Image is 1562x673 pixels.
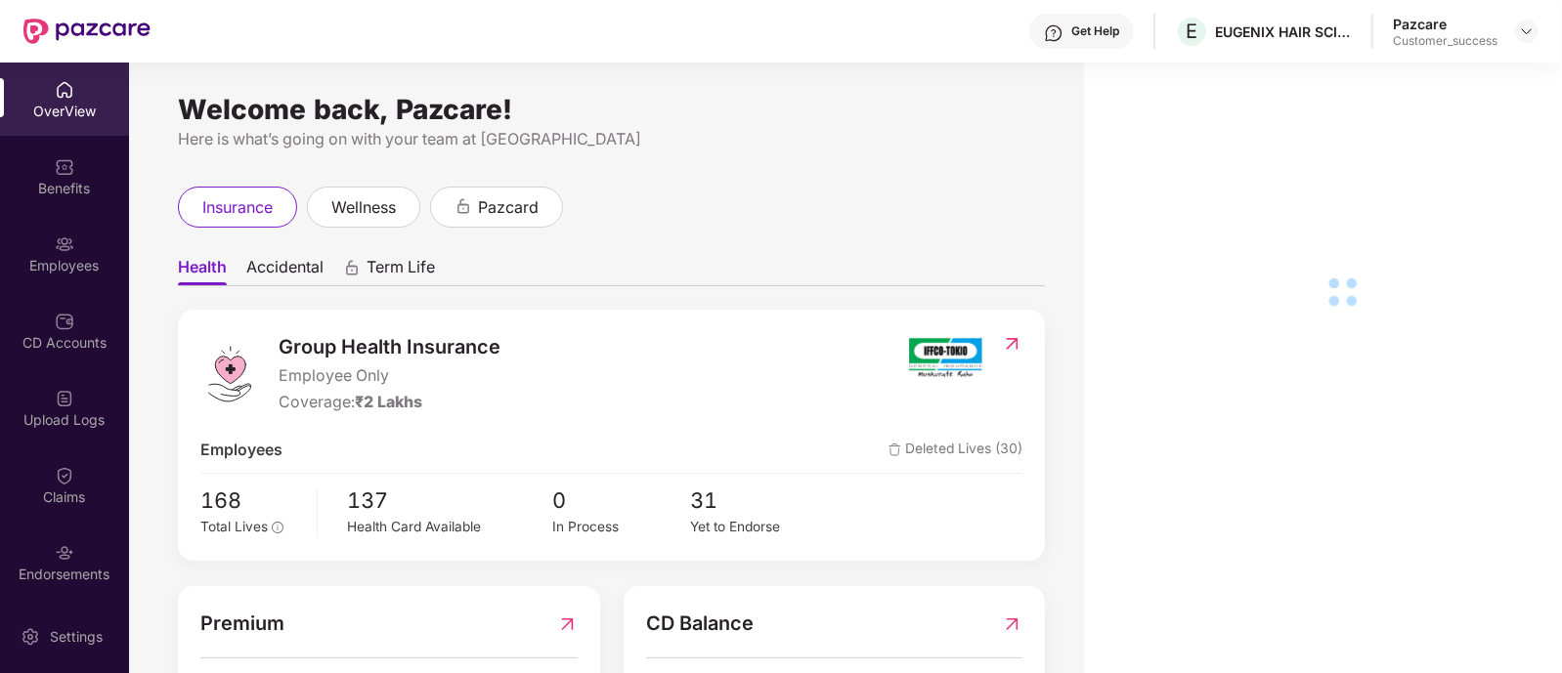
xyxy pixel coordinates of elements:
img: svg+xml;base64,PHN2ZyBpZD0iU2V0dGluZy0yMHgyMCIgeG1sbnM9Imh0dHA6Ly93d3cudzMub3JnLzIwMDAvc3ZnIiB3aW... [21,627,40,647]
span: wellness [331,195,396,220]
img: New Pazcare Logo [23,19,151,44]
img: deleteIcon [889,443,901,456]
div: EUGENIX HAIR SCIENCES PRIVTATE LIMITED [1215,22,1352,41]
span: info-circle [272,522,283,533]
span: CD Balance [646,609,754,639]
img: svg+xml;base64,PHN2ZyBpZD0iQ2xhaW0iIHhtbG5zPSJodHRwOi8vd3d3LnczLm9yZy8yMDAwL3N2ZyIgd2lkdGg9IjIwIi... [55,466,74,485]
span: Employees [200,439,282,463]
img: svg+xml;base64,PHN2ZyBpZD0iSGVscC0zMngzMiIgeG1sbnM9Imh0dHA6Ly93d3cudzMub3JnLzIwMDAvc3ZnIiB3aWR0aD... [1044,23,1063,43]
div: In Process [553,517,690,538]
img: svg+xml;base64,PHN2ZyBpZD0iSG9tZSIgeG1sbnM9Imh0dHA6Ly93d3cudzMub3JnLzIwMDAvc3ZnIiB3aWR0aD0iMjAiIG... [55,80,74,100]
img: insurerIcon [909,332,982,381]
img: RedirectIcon [557,609,578,639]
span: Deleted Lives (30) [889,439,1022,463]
span: Employee Only [279,364,500,389]
span: Premium [200,609,284,639]
div: Get Help [1071,23,1119,39]
span: E [1187,20,1198,43]
img: svg+xml;base64,PHN2ZyBpZD0iQmVuZWZpdHMiIHhtbG5zPSJodHRwOi8vd3d3LnczLm9yZy8yMDAwL3N2ZyIgd2lkdGg9Ij... [55,157,74,177]
img: svg+xml;base64,PHN2ZyBpZD0iRW1wbG95ZWVzIiB4bWxucz0iaHR0cDovL3d3dy53My5vcmcvMjAwMC9zdmciIHdpZHRoPS... [55,234,74,254]
div: animation [343,259,361,276]
span: pazcard [478,195,539,220]
div: Settings [44,627,108,647]
img: svg+xml;base64,PHN2ZyBpZD0iVXBsb2FkX0xvZ3MiIGRhdGEtbmFtZT0iVXBsb2FkIExvZ3MiIHhtbG5zPSJodHRwOi8vd3... [55,389,74,408]
img: svg+xml;base64,PHN2ZyBpZD0iRW5kb3JzZW1lbnRzIiB4bWxucz0iaHR0cDovL3d3dy53My5vcmcvMjAwMC9zdmciIHdpZH... [55,543,74,563]
span: 137 [347,484,552,517]
img: RedirectIcon [1002,609,1022,639]
img: logo [200,345,259,403]
span: Health [178,257,227,285]
span: Term Life [367,257,435,285]
span: Total Lives [200,519,268,534]
div: animation [455,197,472,215]
span: ₹2 Lakhs [355,393,422,411]
div: Yet to Endorse [690,517,827,538]
div: Here is what’s going on with your team at [GEOGRAPHIC_DATA] [178,127,1045,151]
div: Health Card Available [347,517,552,538]
img: svg+xml;base64,PHN2ZyBpZD0iQ0RfQWNjb3VudHMiIGRhdGEtbmFtZT0iQ0QgQWNjb3VudHMiIHhtbG5zPSJodHRwOi8vd3... [55,312,74,331]
span: 31 [690,484,827,517]
div: Pazcare [1393,15,1497,33]
img: RedirectIcon [1002,334,1022,354]
span: Accidental [246,257,324,285]
span: insurance [202,195,273,220]
span: 168 [200,484,303,517]
div: Customer_success [1393,33,1497,49]
img: svg+xml;base64,PHN2ZyBpZD0iRHJvcGRvd24tMzJ4MzIiIHhtbG5zPSJodHRwOi8vd3d3LnczLm9yZy8yMDAwL3N2ZyIgd2... [1519,23,1535,39]
span: 0 [553,484,690,517]
div: Welcome back, Pazcare! [178,102,1045,117]
span: Group Health Insurance [279,332,500,362]
div: Coverage: [279,391,500,415]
